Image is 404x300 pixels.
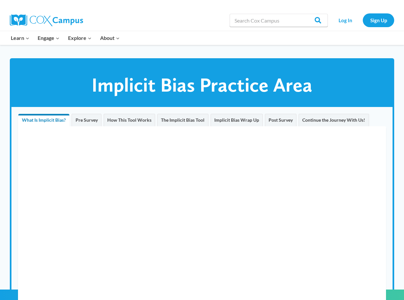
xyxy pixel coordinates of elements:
[22,117,66,123] span: What Is Implicit Bias?
[157,114,208,127] a: The Implicit Bias Tool
[214,117,259,123] span: Implicit Bias Wrap Up
[10,14,83,26] img: Cox Campus
[18,114,70,127] a: What Is Implicit Bias?
[331,13,360,27] a: Log In
[107,117,151,123] span: How This Tool Works
[76,117,98,123] span: Pre Survey
[230,14,328,27] input: Search Cox Campus
[363,13,394,27] a: Sign Up
[11,34,29,42] span: Learn
[298,114,369,127] a: Continue the Journey With Us!
[265,114,297,127] a: Post Survey
[92,73,312,97] span: Implicit Bias Practice Area
[103,114,155,127] a: How This Tool Works
[331,13,394,27] nav: Secondary Navigation
[210,114,263,127] a: Implicit Bias Wrap Up
[38,34,60,42] span: Engage
[100,34,120,42] span: About
[7,31,124,45] nav: Primary Navigation
[161,117,204,123] span: The Implicit Bias Tool
[302,117,365,123] span: Continue the Journey With Us!
[269,117,293,123] span: Post Survey
[71,114,101,127] a: Pre Survey
[68,34,92,42] span: Explore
